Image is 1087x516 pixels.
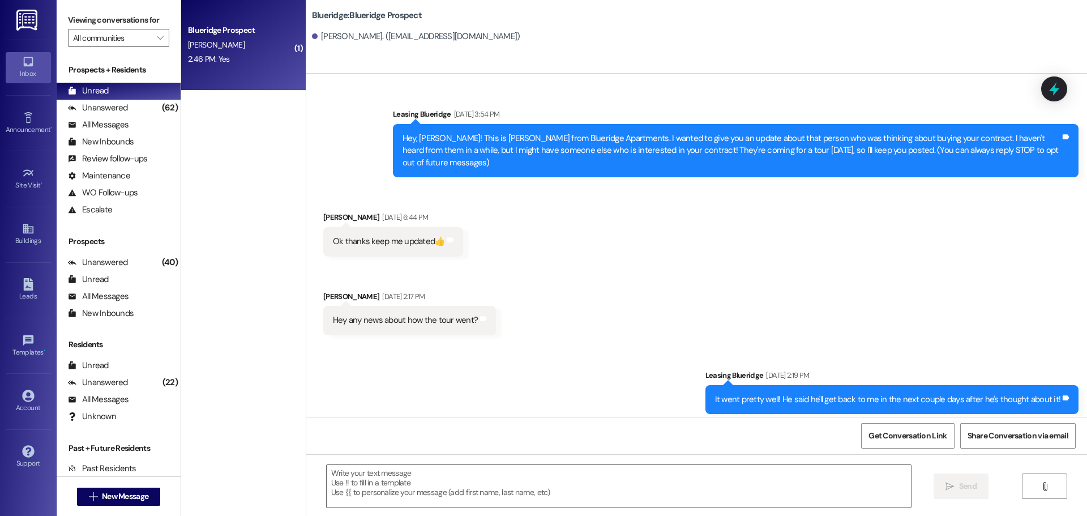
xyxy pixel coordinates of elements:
[159,99,181,117] div: (62)
[159,254,181,271] div: (40)
[6,386,51,417] a: Account
[68,360,109,372] div: Unread
[323,291,496,306] div: [PERSON_NAME]
[57,64,181,76] div: Prospects + Residents
[68,85,109,97] div: Unread
[44,347,45,355] span: •
[68,119,129,131] div: All Messages
[68,170,130,182] div: Maintenance
[68,102,128,114] div: Unanswered
[6,331,51,361] a: Templates •
[379,211,428,223] div: [DATE] 6:44 PM
[188,54,230,64] div: 2:46 PM: Yes
[68,463,136,475] div: Past Residents
[763,369,809,381] div: [DATE] 2:19 PM
[1041,482,1049,491] i: 
[77,488,161,506] button: New Message
[89,492,97,501] i: 
[160,374,181,391] div: (22)
[959,480,977,492] span: Send
[945,482,954,491] i: 
[960,423,1076,449] button: Share Conversation via email
[68,187,138,199] div: WO Follow-ups
[861,423,954,449] button: Get Conversation Link
[68,153,147,165] div: Review follow-ups
[68,11,169,29] label: Viewing conversations for
[57,236,181,248] div: Prospects
[715,394,1061,406] div: It went pretty well! He said he'll get back to me in the next couple days after he's thought abou...
[968,430,1068,442] span: Share Conversation via email
[57,339,181,351] div: Residents
[73,29,151,47] input: All communities
[68,308,134,319] div: New Inbounds
[705,369,1079,385] div: Leasing Blueridge
[6,219,51,250] a: Buildings
[16,10,40,31] img: ResiDesk Logo
[312,31,520,42] div: [PERSON_NAME]. ([EMAIL_ADDRESS][DOMAIN_NAME])
[157,33,163,42] i: 
[188,24,293,36] div: Blueridge Prospect
[379,291,425,302] div: [DATE] 2:17 PM
[403,133,1060,169] div: Hey, [PERSON_NAME]! This is [PERSON_NAME] from Blueridge Apartments. I wanted to give you an upda...
[868,430,947,442] span: Get Conversation Link
[68,136,134,148] div: New Inbounds
[68,394,129,406] div: All Messages
[333,314,478,326] div: Hey any news about how the tour went?
[41,180,42,187] span: •
[333,236,446,248] div: Ok thanks keep me updated👍
[68,257,128,268] div: Unanswered
[6,275,51,305] a: Leads
[6,52,51,83] a: Inbox
[188,40,245,50] span: [PERSON_NAME]
[323,211,464,227] div: [PERSON_NAME]
[451,108,500,120] div: [DATE] 3:54 PM
[6,164,51,194] a: Site Visit •
[393,108,1079,124] div: Leasing Blueridge
[68,204,112,216] div: Escalate
[102,491,148,502] span: New Message
[68,411,116,423] div: Unknown
[68,377,128,389] div: Unanswered
[934,474,988,499] button: Send
[312,10,422,22] b: Blueridge: Blueridge Prospect
[50,124,52,132] span: •
[68,274,109,285] div: Unread
[68,291,129,302] div: All Messages
[6,442,51,472] a: Support
[57,442,181,454] div: Past + Future Residents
